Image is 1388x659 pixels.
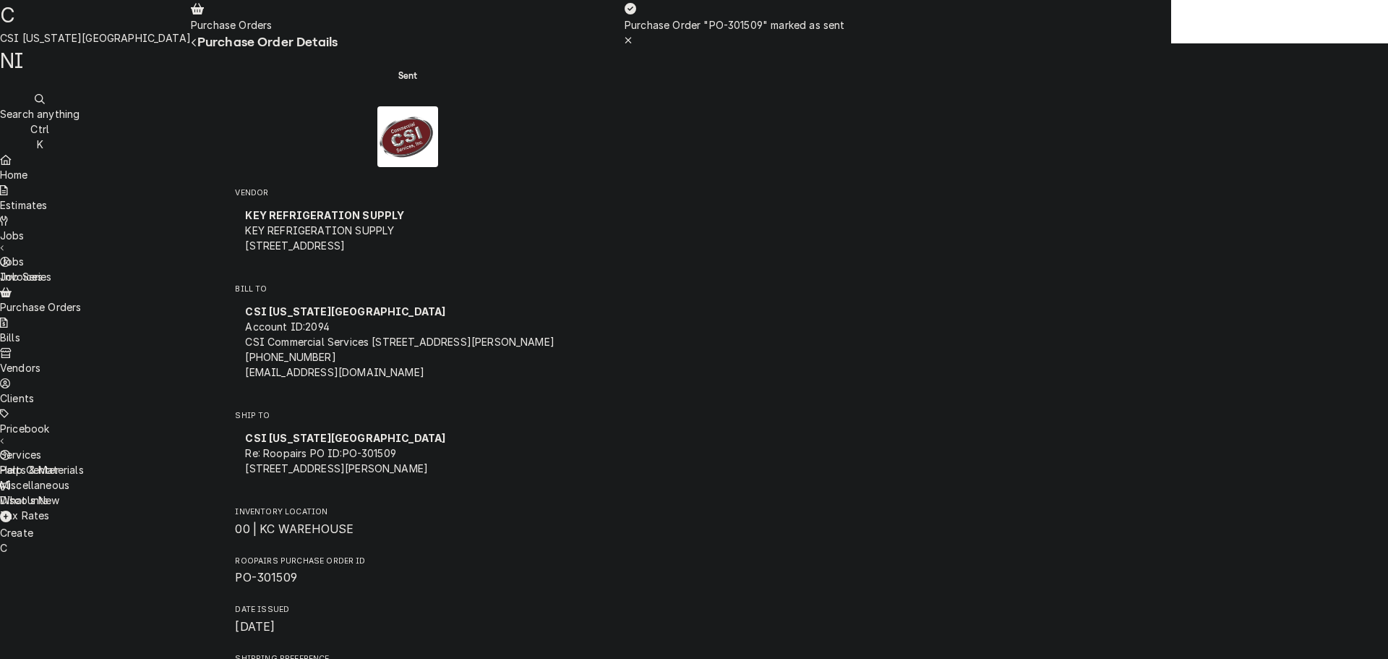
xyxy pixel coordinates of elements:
[235,187,580,266] div: Purchase Order Vendor
[235,201,580,265] div: Vendor
[37,138,43,150] span: K
[197,35,338,49] span: Purchase Order Details
[235,556,580,567] span: Roopairs Purchase Order ID
[235,556,580,587] div: Roopairs Purchase Order ID
[245,447,396,459] span: Re: Roopairs PO ID: PO-301509
[235,201,580,260] div: Vendor
[625,17,845,33] div: Purchase Order "PO-301509" marked as sent
[235,187,580,199] span: Vendor
[213,63,603,88] div: Status
[235,424,580,488] div: Ship To
[235,506,580,518] span: Inventory Location
[235,571,296,584] span: PO-301509
[245,336,554,348] span: CSI Commercial Services [STREET_ADDRESS][PERSON_NAME]
[235,604,580,616] span: Date Issued
[235,506,580,537] div: Inventory Location
[245,320,329,333] span: Account ID: 2094
[235,297,580,386] div: Bill To
[235,521,580,538] span: Inventory Location
[235,410,580,489] div: Purchase Order Ship To
[235,620,275,634] span: [DATE]
[235,569,580,587] span: Roopairs Purchase Order ID
[235,297,580,392] div: Bill To
[245,432,445,444] strong: CSI [US_STATE][GEOGRAPHIC_DATA]
[30,123,49,135] span: Ctrl
[235,410,580,422] span: Ship To
[245,224,394,252] span: KEY REFRIGERATION SUPPLY [STREET_ADDRESS]
[235,284,580,295] span: Bill To
[235,618,580,636] span: Date Issued
[235,522,354,536] span: 00 | KC WAREHOUSE
[245,305,445,318] strong: CSI [US_STATE][GEOGRAPHIC_DATA]
[191,19,272,31] span: Purchase Orders
[235,284,580,393] div: Purchase Order Bill To
[245,209,404,221] strong: KEY REFRIGERATION SUPPLY
[377,106,438,167] img: Logo
[245,351,335,363] a: [PHONE_NUMBER]
[191,35,197,50] button: Navigate back
[398,71,418,80] span: Sent
[235,604,580,635] div: Date Issued
[235,424,580,482] div: Ship To
[245,462,428,475] span: [STREET_ADDRESS][PERSON_NAME]
[245,366,424,378] a: [EMAIL_ADDRESS][DOMAIN_NAME]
